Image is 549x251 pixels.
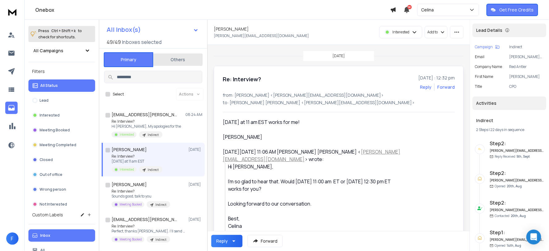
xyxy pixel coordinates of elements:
[475,84,482,89] p: title
[50,27,77,34] span: Ctrl + Shift + k
[211,235,243,247] button: Reply
[509,74,544,79] p: [PERSON_NAME]
[102,23,204,36] button: All Inbox(s)
[216,238,228,244] div: Reply
[223,92,455,98] p: from: [PERSON_NAME] <[PERSON_NAME][EMAIL_ADDRESS][DOMAIN_NAME]>
[28,139,95,151] button: Meeting Completed
[28,198,95,211] button: Not Interested
[188,217,202,222] p: [DATE]
[112,181,147,188] h1: [PERSON_NAME]
[40,233,50,238] p: Inbox
[112,194,170,199] p: Sounds good, talk to you
[112,159,163,164] p: [DATE] at 11 am EST
[112,154,163,159] p: Re: Interview?
[475,74,493,79] p: First Name
[40,143,76,147] p: Meeting Completed
[223,75,261,83] h1: Re: Interview?
[104,52,153,67] button: Primary
[112,216,179,223] h1: [EMAIL_ADDRESS][PERSON_NAME][DOMAIN_NAME]
[247,235,283,247] button: Forward
[35,6,390,14] h1: Onebox
[509,84,544,89] p: CPO
[495,243,522,248] p: Opened
[28,67,95,76] h3: Filters
[228,163,403,178] div: Hi [PERSON_NAME],
[421,7,437,13] p: Celina
[38,28,82,40] p: Press to check for shortcuts.
[120,132,134,137] p: Interested
[223,133,403,141] div: [PERSON_NAME]
[491,127,525,132] span: 22 days in sequence
[333,53,345,58] p: [DATE]
[33,48,63,54] h1: All Campaigns
[112,189,170,194] p: Re: Interview?
[40,187,66,192] p: Wrong person
[28,109,95,121] button: Interested
[107,38,121,46] span: 49 / 49
[495,154,530,159] p: Reply Received
[40,157,53,162] p: Closed
[420,84,432,90] button: Reply
[476,127,543,132] div: |
[418,75,455,81] p: [DATE] : 12:32 pm
[28,154,95,166] button: Closed
[490,208,544,212] h6: [PERSON_NAME][EMAIL_ADDRESS][DOMAIN_NAME]
[495,184,522,189] p: Opened
[40,202,67,207] p: Not Interested
[437,84,455,90] div: Forward
[155,202,167,207] p: Indirect
[6,6,19,18] img: logo
[40,98,49,103] p: Lead
[490,178,544,183] h6: [PERSON_NAME][EMAIL_ADDRESS][DOMAIN_NAME]
[40,172,62,177] p: Out of office
[517,154,530,159] span: 5th, Sept
[476,27,503,33] p: Lead Details
[487,4,538,16] button: Get Free Credits
[120,167,134,172] p: Interested
[500,7,534,13] p: Get Free Credits
[122,38,162,46] h3: Inboxes selected
[490,140,544,147] h6: Step 2 :
[28,79,95,92] button: All Status
[509,64,544,69] p: Red Antler
[473,96,547,110] div: Activities
[112,119,181,124] p: Re: Interview?
[40,83,58,88] p: All Status
[475,45,500,49] button: Campaign
[490,229,544,236] h6: Step 1 :
[28,183,95,196] button: Wrong person
[148,168,159,172] p: Indirect
[32,212,63,218] h3: Custom Labels
[112,229,186,234] p: Perfect, thanks [PERSON_NAME]. I’ll send over
[112,224,186,229] p: Re: Interview?
[28,124,95,136] button: Meeting Booked
[393,30,410,35] p: Interested
[228,215,403,230] div: Best, Celina
[188,182,202,187] p: [DATE]
[223,118,403,141] div: [DATE] at 11 am EST works for me!
[511,214,526,218] span: 20th, Aug
[107,27,141,33] h1: All Inbox(s)
[490,237,544,242] h6: [PERSON_NAME][EMAIL_ADDRESS][DOMAIN_NAME]
[490,148,544,153] h6: [PERSON_NAME][EMAIL_ADDRESS][DOMAIN_NAME]
[509,54,544,59] p: [PERSON_NAME][EMAIL_ADDRESS][DOMAIN_NAME]
[6,232,19,245] button: F
[120,237,142,242] p: Meeting Booked
[507,243,522,248] span: 14th, Aug
[112,124,181,129] p: Hi [PERSON_NAME], My apologies for the
[475,64,502,69] p: Company Name
[188,147,202,152] p: [DATE]
[495,214,526,218] p: Contacted
[408,5,412,9] span: 50
[28,94,95,107] button: Lead
[28,168,95,181] button: Out of office
[112,147,147,153] h1: [PERSON_NAME]
[526,230,541,245] div: Open Intercom Messenger
[120,202,142,207] p: Meeting Booked
[223,100,455,106] p: to: [PERSON_NAME] [PERSON_NAME] <[PERSON_NAME][EMAIL_ADDRESS][DOMAIN_NAME]>
[214,33,309,38] p: [PERSON_NAME][EMAIL_ADDRESS][DOMAIN_NAME]
[475,54,485,59] p: Email
[153,53,203,66] button: Others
